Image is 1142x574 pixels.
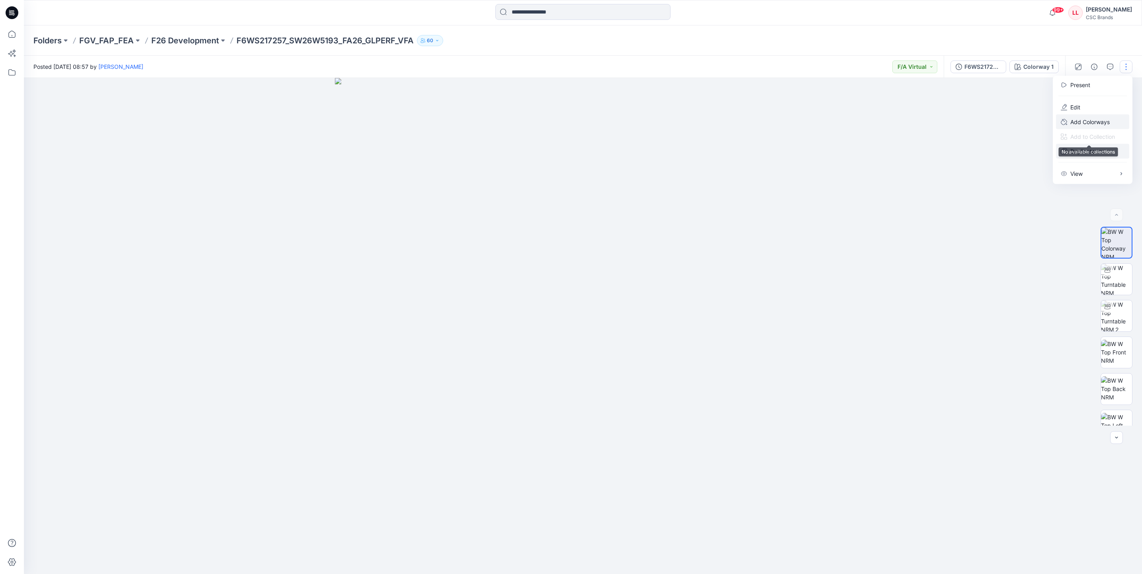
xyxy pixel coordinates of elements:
[33,35,62,46] a: Folders
[1101,340,1132,365] img: BW W Top Front NRM
[964,62,1001,71] div: F6WS217257_SW26W5193_FA26_GLPERF_VFA
[1070,103,1080,111] a: Edit
[33,62,143,71] span: Posted [DATE] 08:57 by
[1101,264,1132,295] img: BW W Top Turntable NRM
[1070,147,1107,156] p: Duplicate to...
[1070,169,1083,178] p: View
[1088,60,1101,73] button: Details
[237,35,414,46] p: F6WS217257_SW26W5193_FA26_GLPERF_VFA
[417,35,443,46] button: 60
[1023,62,1054,71] div: Colorway 1
[79,35,134,46] a: FGV_FAP_FEA
[950,60,1006,73] button: F6WS217257_SW26W5193_FA26_GLPERF_VFA
[1086,5,1132,14] div: [PERSON_NAME]
[1052,7,1064,13] span: 99+
[151,35,219,46] a: F26 Development
[1070,81,1090,89] a: Present
[1009,60,1059,73] button: Colorway 1
[1070,118,1110,126] p: Add Colorways
[1086,14,1132,20] div: CSC Brands
[427,36,433,45] p: 60
[1101,300,1132,331] img: BW W Top Turntable NRM 2
[1101,376,1132,401] img: BW W Top Back NRM
[98,63,143,70] a: [PERSON_NAME]
[1068,6,1083,20] div: LL
[1101,228,1132,258] img: BW W Top Colorway NRM
[1101,413,1132,438] img: BW W Top Left NRM
[335,78,831,574] img: eyJhbGciOiJIUzI1NiIsImtpZCI6IjAiLCJzbHQiOiJzZXMiLCJ0eXAiOiJKV1QifQ.eyJkYXRhIjp7InR5cGUiOiJzdG9yYW...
